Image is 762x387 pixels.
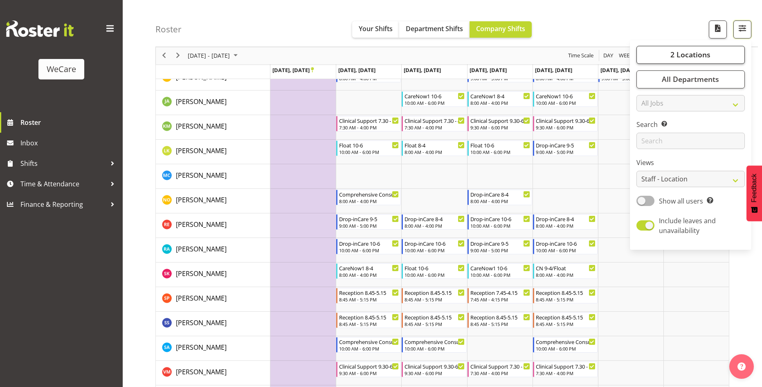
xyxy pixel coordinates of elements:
[536,116,596,124] div: Clinical Support 9.30-6
[405,124,464,131] div: 7:30 AM - 4:00 PM
[176,220,227,229] a: [PERSON_NAME]
[405,239,464,247] div: Drop-inCare 10-6
[533,91,598,107] div: Jane Arps"s event - CareNow1 10-6 Begin From Friday, October 31, 2025 at 10:00:00 AM GMT+13:00 En...
[336,239,401,254] div: Rachna Anderson"s event - Drop-inCare 10-6 Begin From Tuesday, October 28, 2025 at 10:00:00 AM GM...
[339,116,399,124] div: Clinical Support 7.30 - 4
[662,75,719,84] span: All Departments
[156,91,270,115] td: Jane Arps resource
[618,51,634,61] button: Timeline Week
[636,120,745,130] label: Search
[405,313,464,321] div: Reception 8.45-5.15
[533,239,598,254] div: Rachna Anderson"s event - Drop-inCare 10-6 Begin From Friday, October 31, 2025 at 10:00:00 AM GMT...
[659,216,716,235] span: Include leaves and unavailability
[176,195,227,204] span: [PERSON_NAME]
[339,272,399,278] div: 8:00 AM - 4:00 PM
[533,337,598,353] div: Sarah Abbott"s event - Comprehensive Consult 10-6 Begin From Friday, October 31, 2025 at 10:00:00...
[176,294,227,303] span: [PERSON_NAME]
[176,121,227,131] a: [PERSON_NAME]
[176,367,227,377] a: [PERSON_NAME]
[470,124,530,131] div: 9:30 AM - 6:00 PM
[536,264,596,272] div: CN 9-4/Float
[336,116,401,131] div: Kishendri Moodley"s event - Clinical Support 7.30 - 4 Begin From Tuesday, October 28, 2025 at 7:3...
[176,367,227,376] span: [PERSON_NAME]
[339,370,399,376] div: 9:30 AM - 6:00 PM
[536,345,596,352] div: 10:00 AM - 6:00 PM
[171,47,185,64] div: next period
[468,362,532,377] div: Viktoriia Molchanova"s event - Clinical Support 7.30 - 4 Begin From Thursday, October 30, 2025 at...
[185,47,243,64] div: Oct 27 - Nov 02, 2025
[536,288,596,296] div: Reception 8.45-5.15
[176,269,227,278] span: [PERSON_NAME]
[176,244,227,253] span: [PERSON_NAME]
[405,296,464,303] div: 8:45 AM - 5:15 PM
[156,238,270,263] td: Rachna Anderson resource
[176,343,227,352] span: [PERSON_NAME]
[339,149,399,155] div: 10:00 AM - 6:00 PM
[159,51,170,61] button: Previous
[338,66,375,74] span: [DATE], [DATE]
[470,370,530,376] div: 7:30 AM - 4:00 PM
[156,263,270,287] td: Saahit Kour resource
[176,244,227,254] a: [PERSON_NAME]
[468,239,532,254] div: Rachna Anderson"s event - Drop-inCare 9-5 Begin From Thursday, October 30, 2025 at 9:00:00 AM GMT...
[470,116,530,124] div: Clinical Support 9.30-6
[470,239,530,247] div: Drop-inCare 9-5
[402,239,466,254] div: Rachna Anderson"s event - Drop-inCare 10-6 Begin From Wednesday, October 29, 2025 at 10:00:00 AM ...
[536,247,596,253] div: 10:00 AM - 6:00 PM
[536,272,596,278] div: 8:00 AM - 4:00 PM
[406,24,463,33] span: Department Shifts
[339,141,399,149] div: Float 10-6
[176,293,227,303] a: [PERSON_NAME]
[176,171,227,180] span: [PERSON_NAME]
[536,141,596,149] div: Drop-inCare 9-5
[176,72,227,81] span: [PERSON_NAME]
[600,66,638,74] span: [DATE], [DATE]
[470,313,530,321] div: Reception 8.45-5.15
[405,141,464,149] div: Float 8-4
[636,70,745,88] button: All Departments
[405,370,464,376] div: 9:30 AM - 6:00 PM
[339,362,399,370] div: Clinical Support 9.30-6
[405,116,464,124] div: Clinical Support 7.30 - 4
[156,336,270,361] td: Sarah Abbott resource
[470,190,530,198] div: Drop-inCare 8-4
[476,24,525,33] span: Company Shifts
[470,264,530,272] div: CareNow1 10-6
[402,116,466,131] div: Kishendri Moodley"s event - Clinical Support 7.30 - 4 Begin From Wednesday, October 29, 2025 at 7...
[336,190,401,205] div: Natasha Ottley"s event - Comprehensive Consult 8-4 Begin From Tuesday, October 28, 2025 at 8:00:0...
[536,100,596,106] div: 10:00 AM - 6:00 PM
[402,140,466,156] div: Liandy Kritzinger"s event - Float 8-4 Begin From Wednesday, October 29, 2025 at 8:00:00 AM GMT+13...
[737,362,746,371] img: help-xxl-2.png
[468,116,532,131] div: Kishendri Moodley"s event - Clinical Support 9.30-6 Begin From Thursday, October 30, 2025 at 9:30...
[336,288,401,303] div: Samantha Poultney"s event - Reception 8.45-5.15 Begin From Tuesday, October 28, 2025 at 8:45:00 A...
[533,312,598,328] div: Sara Sherwin"s event - Reception 8.45-5.15 Begin From Friday, October 31, 2025 at 8:45:00 AM GMT+...
[339,239,399,247] div: Drop-inCare 10-6
[536,124,596,131] div: 9:30 AM - 6:00 PM
[336,263,401,279] div: Saahit Kour"s event - CareNow1 8-4 Begin From Tuesday, October 28, 2025 at 8:00:00 AM GMT+13:00 E...
[468,190,532,205] div: Natasha Ottley"s event - Drop-inCare 8-4 Begin From Thursday, October 30, 2025 at 8:00:00 AM GMT+...
[468,214,532,230] div: Rachel Els"s event - Drop-inCare 10-6 Begin From Thursday, October 30, 2025 at 10:00:00 AM GMT+13...
[733,20,751,38] button: Filter Shifts
[339,190,399,198] div: Comprehensive Consult 8-4
[339,124,399,131] div: 7:30 AM - 4:00 PM
[470,100,530,106] div: 8:00 AM - 4:00 PM
[176,122,227,131] span: [PERSON_NAME]
[336,140,401,156] div: Liandy Kritzinger"s event - Float 10-6 Begin From Tuesday, October 28, 2025 at 10:00:00 AM GMT+13...
[176,318,227,327] span: [PERSON_NAME]
[156,140,270,164] td: Liandy Kritzinger resource
[339,198,399,204] div: 8:00 AM - 4:00 PM
[536,362,596,370] div: Clinical Support 7.30 - 4
[470,321,530,327] div: 8:45 AM - 5:15 PM
[636,158,745,168] label: Views
[470,288,530,296] div: Reception 7.45-4.15
[359,24,393,33] span: Your Shifts
[155,25,182,34] h4: Roster
[468,288,532,303] div: Samantha Poultney"s event - Reception 7.45-4.15 Begin From Thursday, October 30, 2025 at 7:45:00 ...
[533,362,598,377] div: Viktoriia Molchanova"s event - Clinical Support 7.30 - 4 Begin From Friday, October 31, 2025 at 7...
[176,97,227,106] a: [PERSON_NAME]
[405,247,464,253] div: 10:00 AM - 6:00 PM
[602,51,614,61] span: Day
[536,337,596,346] div: Comprehensive Consult 10-6
[405,345,464,352] div: 10:00 AM - 6:00 PM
